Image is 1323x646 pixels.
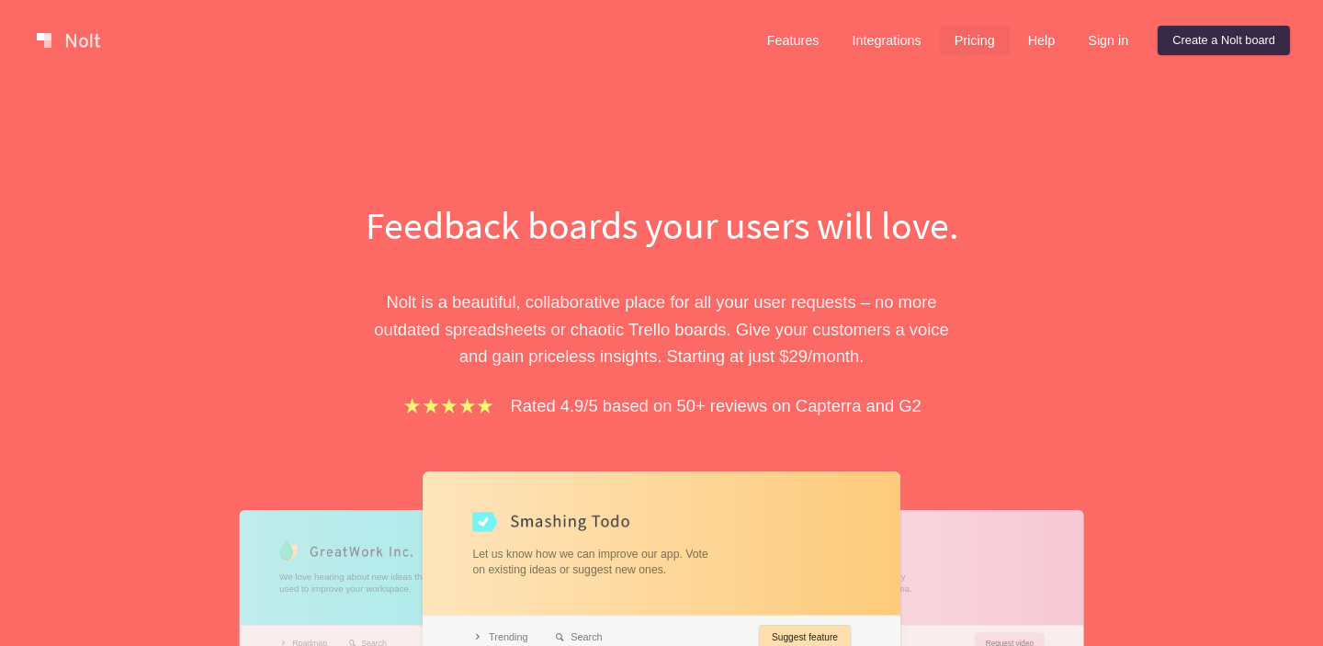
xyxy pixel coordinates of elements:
[1073,26,1143,55] a: Sign in
[345,289,978,369] p: Nolt is a beautiful, collaborative place for all your user requests – no more outdated spreadshee...
[1013,26,1070,55] a: Help
[940,26,1010,55] a: Pricing
[401,395,495,416] img: stars.b067e34983.png
[752,26,834,55] a: Features
[345,198,978,252] h1: Feedback boards your users will love.
[1158,26,1290,55] a: Create a Nolt board
[511,392,922,419] p: Rated 4.9/5 based on 50+ reviews on Capterra and G2
[837,26,935,55] a: Integrations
